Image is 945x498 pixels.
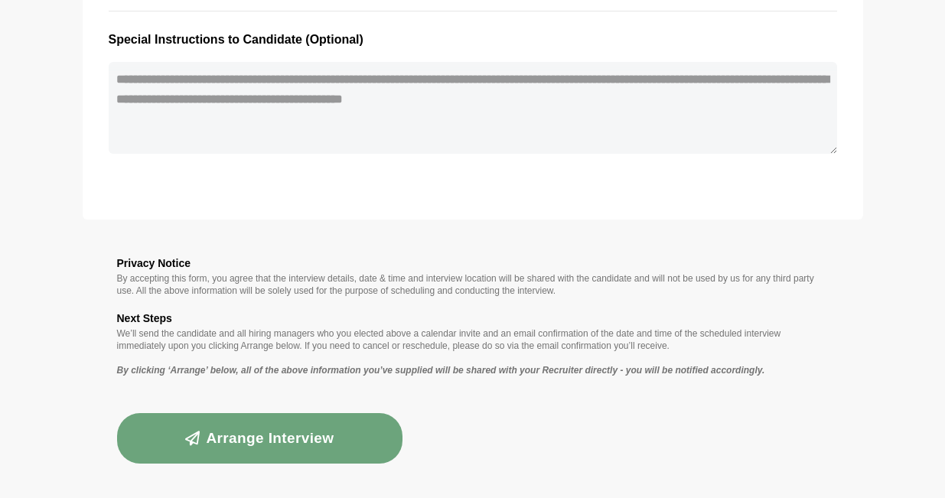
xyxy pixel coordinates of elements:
p: We’ll send the candidate and all hiring managers who you elected above a calendar invite and an e... [117,327,829,352]
p: By accepting this form, you agree that the interview details, date & time and interview location ... [117,272,829,297]
h3: Privacy Notice [117,254,829,272]
button: Arrange Interview [117,413,403,464]
h3: Next Steps [117,309,829,327]
p: By clicking ‘Arrange’ below, all of the above information you’ve supplied will be shared with you... [117,364,829,376]
h3: Special Instructions to Candidate (Optional) [109,30,837,50]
